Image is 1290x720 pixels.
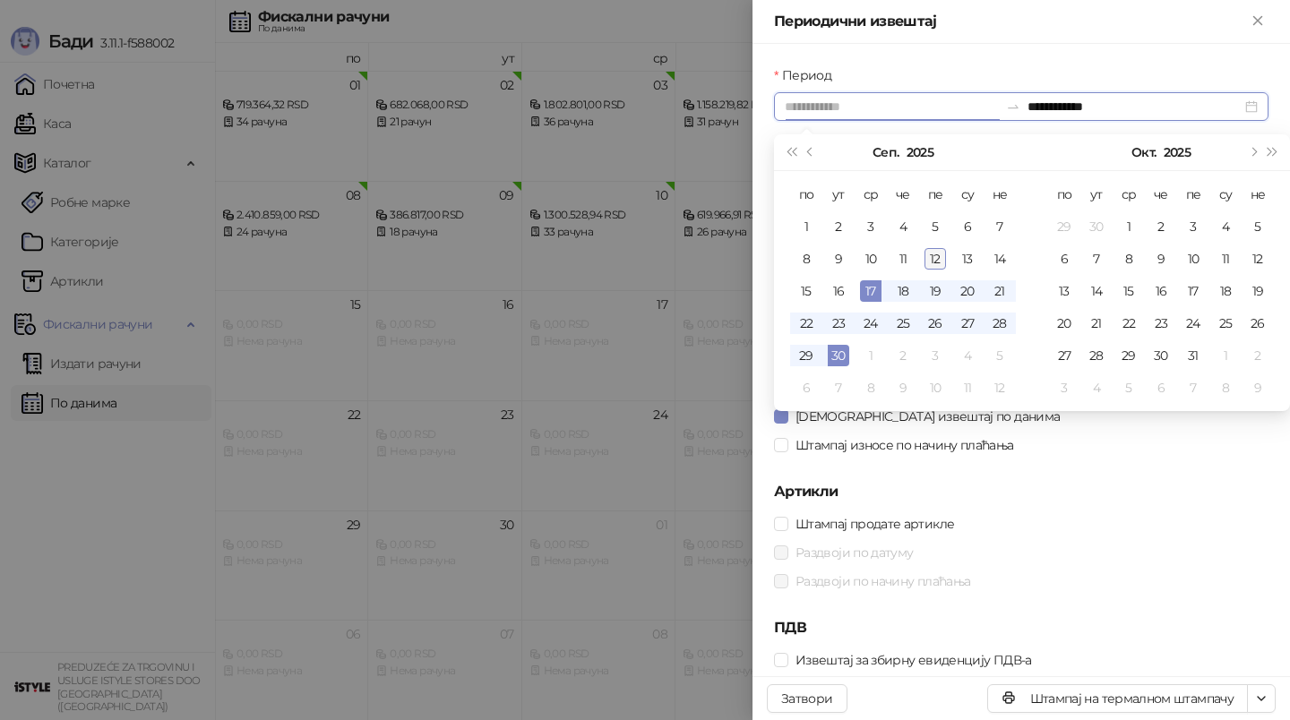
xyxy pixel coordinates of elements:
[790,178,822,210] th: по
[1086,216,1107,237] div: 30
[1113,243,1145,275] td: 2025-10-08
[1247,280,1268,302] div: 19
[957,377,978,399] div: 11
[984,339,1016,372] td: 2025-10-05
[1053,313,1075,334] div: 20
[795,377,817,399] div: 6
[1209,178,1242,210] th: су
[919,178,951,210] th: пе
[828,313,849,334] div: 23
[1113,178,1145,210] th: ср
[828,216,849,237] div: 2
[892,280,914,302] div: 18
[1048,339,1080,372] td: 2025-10-27
[1113,275,1145,307] td: 2025-10-15
[1182,377,1204,399] div: 7
[1182,216,1204,237] div: 3
[790,372,822,404] td: 2025-10-06
[892,345,914,366] div: 2
[828,377,849,399] div: 7
[1048,307,1080,339] td: 2025-10-20
[1131,134,1156,170] button: Изабери месец
[1242,372,1274,404] td: 2025-11-09
[957,345,978,366] div: 4
[860,248,881,270] div: 10
[907,134,933,170] button: Изабери годину
[957,216,978,237] div: 6
[887,339,919,372] td: 2025-10-02
[788,650,1039,670] span: Извештај за збирну евиденцију ПДВ-а
[1182,345,1204,366] div: 31
[1080,339,1113,372] td: 2025-10-28
[1048,275,1080,307] td: 2025-10-13
[1215,377,1236,399] div: 8
[1164,134,1191,170] button: Изабери годину
[984,210,1016,243] td: 2025-09-07
[1086,377,1107,399] div: 4
[1145,339,1177,372] td: 2025-10-30
[989,216,1010,237] div: 7
[1247,377,1268,399] div: 9
[1150,377,1172,399] div: 6
[1048,178,1080,210] th: по
[1209,275,1242,307] td: 2025-10-18
[774,65,842,85] label: Период
[1247,11,1268,32] button: Close
[785,97,999,116] input: Период
[855,275,887,307] td: 2025-09-17
[1113,307,1145,339] td: 2025-10-22
[1053,345,1075,366] div: 27
[1177,243,1209,275] td: 2025-10-10
[788,435,1021,455] span: Штампај износе по начину плаћања
[1215,313,1236,334] div: 25
[1080,178,1113,210] th: ут
[790,307,822,339] td: 2025-09-22
[1247,313,1268,334] div: 26
[1086,345,1107,366] div: 28
[790,210,822,243] td: 2025-09-01
[855,339,887,372] td: 2025-10-01
[1177,372,1209,404] td: 2025-11-07
[1247,216,1268,237] div: 5
[860,377,881,399] div: 8
[892,216,914,237] div: 4
[924,216,946,237] div: 5
[924,313,946,334] div: 26
[1247,345,1268,366] div: 2
[1263,134,1283,170] button: Следећа година (Control + right)
[1080,372,1113,404] td: 2025-11-04
[1182,248,1204,270] div: 10
[855,178,887,210] th: ср
[887,210,919,243] td: 2025-09-04
[822,307,855,339] td: 2025-09-23
[1215,345,1236,366] div: 1
[828,248,849,270] div: 9
[957,313,978,334] div: 27
[1118,313,1139,334] div: 22
[1048,210,1080,243] td: 2025-09-29
[795,216,817,237] div: 1
[1209,339,1242,372] td: 2025-11-01
[1145,243,1177,275] td: 2025-10-09
[984,243,1016,275] td: 2025-09-14
[951,339,984,372] td: 2025-10-04
[1177,307,1209,339] td: 2025-10-24
[951,210,984,243] td: 2025-09-06
[1215,248,1236,270] div: 11
[1086,313,1107,334] div: 21
[951,178,984,210] th: су
[795,345,817,366] div: 29
[1209,372,1242,404] td: 2025-11-08
[1053,280,1075,302] div: 13
[984,307,1016,339] td: 2025-09-28
[989,377,1010,399] div: 12
[1177,339,1209,372] td: 2025-10-31
[1209,243,1242,275] td: 2025-10-11
[984,275,1016,307] td: 2025-09-21
[887,372,919,404] td: 2025-10-09
[1242,275,1274,307] td: 2025-10-19
[860,216,881,237] div: 3
[924,377,946,399] div: 10
[860,313,881,334] div: 24
[1243,134,1262,170] button: Следећи месец (PageDown)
